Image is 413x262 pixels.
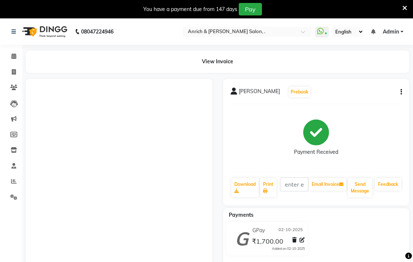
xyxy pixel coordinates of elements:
span: Payments [229,212,253,218]
span: [PERSON_NAME] [239,88,280,98]
b: 08047224946 [81,21,113,42]
button: Email Invoice [309,178,346,191]
span: Admin [383,28,399,36]
button: Pay [239,3,262,15]
a: Print [260,178,276,197]
div: You have a payment due from 147 days [143,6,237,13]
span: GPay [252,227,265,234]
span: 02-10-2025 [279,227,303,234]
div: View Invoice [26,50,409,73]
a: Download [231,178,259,197]
button: Prebook [289,87,310,97]
button: Send Message [348,178,372,197]
a: Feedback [375,178,401,191]
div: Payment Received [294,148,338,156]
div: Added on 02-10-2025 [272,246,305,251]
input: enter email [280,177,309,191]
img: logo [19,21,69,42]
span: ₹1,700.00 [252,237,283,247]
